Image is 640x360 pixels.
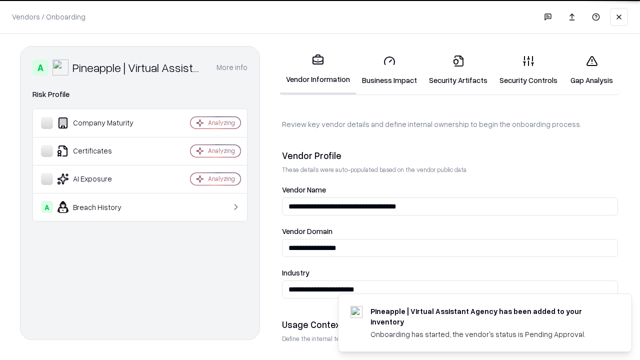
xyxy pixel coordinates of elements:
[72,59,204,75] div: Pineapple | Virtual Assistant Agency
[370,329,607,339] div: Onboarding has started, the vendor's status is Pending Approval.
[282,165,618,174] p: These details were auto-populated based on the vendor public data
[41,145,160,157] div: Certificates
[52,59,68,75] img: Pineapple | Virtual Assistant Agency
[208,146,235,155] div: Analyzing
[41,201,53,213] div: A
[282,334,618,343] p: Define the internal team and reason for using this vendor. This helps assess business relevance a...
[282,227,618,235] label: Vendor Domain
[423,47,493,93] a: Security Artifacts
[280,46,356,94] a: Vendor Information
[41,173,160,185] div: AI Exposure
[282,269,618,276] label: Industry
[282,318,618,330] div: Usage Context
[282,149,618,161] div: Vendor Profile
[32,88,247,100] div: Risk Profile
[208,174,235,183] div: Analyzing
[356,47,423,93] a: Business Impact
[370,306,607,327] div: Pineapple | Virtual Assistant Agency has been added to your inventory
[350,306,362,318] img: trypineapple.com
[563,47,620,93] a: Gap Analysis
[41,117,160,129] div: Company Maturity
[32,59,48,75] div: A
[216,58,247,76] button: More info
[12,11,85,22] p: Vendors / Onboarding
[208,118,235,127] div: Analyzing
[282,186,618,193] label: Vendor Name
[41,201,160,213] div: Breach History
[493,47,563,93] a: Security Controls
[282,119,618,129] p: Review key vendor details and define internal ownership to begin the onboarding process.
